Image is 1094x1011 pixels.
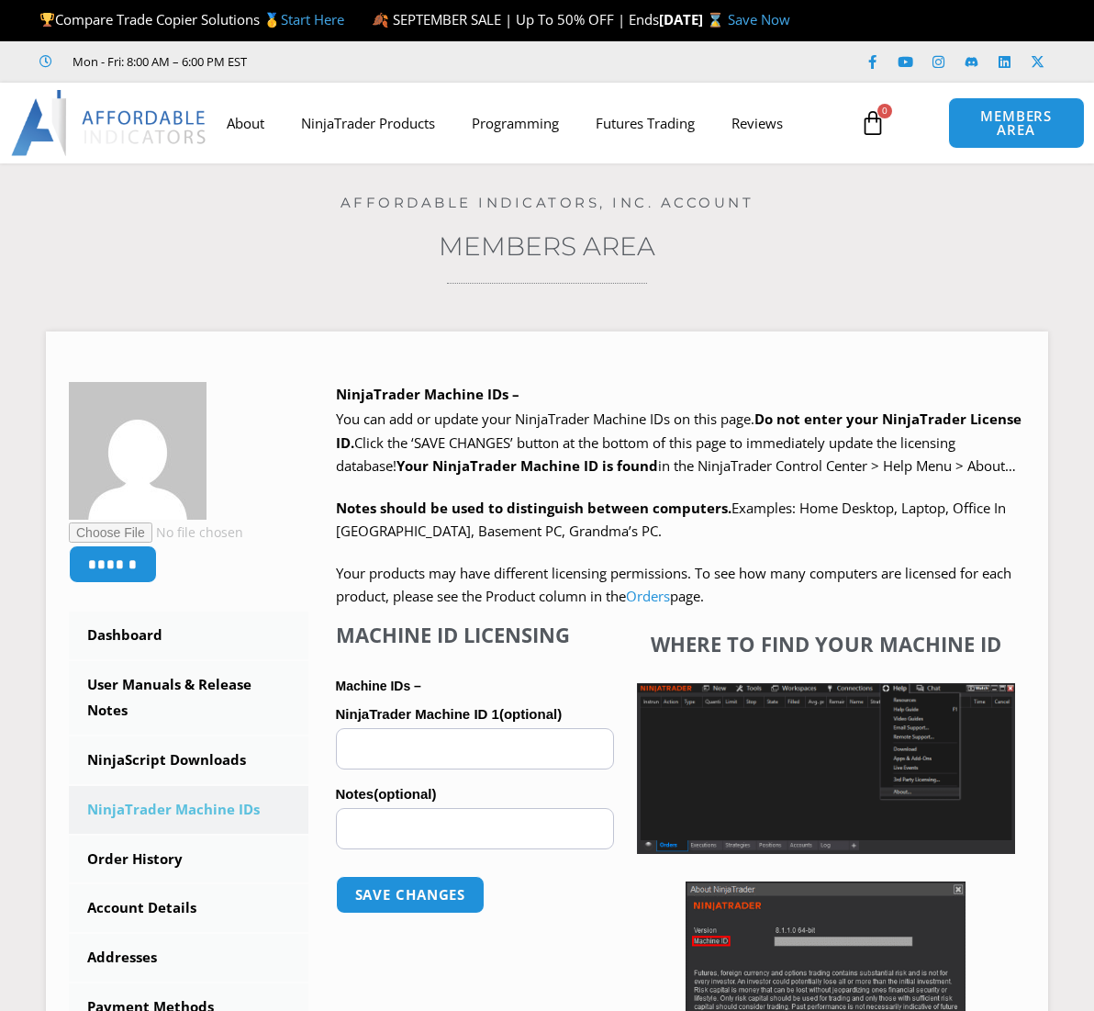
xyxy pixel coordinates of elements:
iframe: Customer reviews powered by Trustpilot [273,52,548,71]
b: NinjaTrader Machine IDs – [336,385,519,403]
img: 🏆 [40,13,54,27]
a: 0 [832,96,913,150]
a: Save Now [728,10,790,28]
button: Save changes [336,876,486,914]
img: LogoAI | Affordable Indicators – NinjaTrader [11,90,208,156]
strong: Machine IDs – [336,679,421,693]
a: NinjaTrader Products [283,102,453,144]
a: Dashboard [69,612,308,659]
span: Examples: Home Desktop, Laptop, Office In [GEOGRAPHIC_DATA], Basement PC, Grandma’s PC. [336,499,1006,541]
span: You can add or update your NinjaTrader Machine IDs on this page. [336,410,754,428]
a: Programming [453,102,577,144]
img: 3e47944ef07ff174fd40755db7deda8e3ab8296729e95fcbc34fb3ffea652aba [69,382,207,520]
a: NinjaTrader Machine IDs [69,786,308,834]
span: (optional) [499,706,562,722]
span: Compare Trade Copier Solutions 🥇 [39,10,344,28]
a: Orders [626,587,670,605]
a: Addresses [69,934,308,982]
h4: Where to find your Machine ID [637,632,1015,656]
a: Affordable Indicators, Inc. Account [340,194,754,211]
strong: Your NinjaTrader Machine ID is found [396,456,658,475]
span: (optional) [374,786,436,802]
strong: Notes should be used to distinguish between computers. [336,499,731,517]
span: Your products may have different licensing permissions. To see how many computers are licensed fo... [336,564,1011,606]
img: Screenshot 2025-01-17 1155544 | Affordable Indicators – NinjaTrader [637,683,1015,854]
a: Order History [69,836,308,883]
span: 🍂 SEPTEMBER SALE | Up To 50% OFF | Ends [372,10,659,28]
span: MEMBERS AREA [967,109,1066,137]
strong: [DATE] ⌛ [659,10,728,28]
a: MEMBERS AREA [948,97,1085,149]
a: Members Area [439,230,655,262]
span: 0 [877,104,892,118]
a: Start Here [281,10,344,28]
a: Account Details [69,884,308,932]
a: About [208,102,283,144]
a: Reviews [713,102,801,144]
h4: Machine ID Licensing [336,623,614,646]
a: User Manuals & Release Notes [69,661,308,735]
a: NinjaScript Downloads [69,736,308,784]
b: Do not enter your NinjaTrader License ID. [336,410,1021,452]
span: Click the ‘SAVE CHANGES’ button at the bottom of this page to immediately update the licensing da... [336,433,1016,476]
label: Notes [336,781,614,808]
span: Mon - Fri: 8:00 AM – 6:00 PM EST [68,51,247,73]
nav: Menu [208,102,854,144]
a: Futures Trading [577,102,713,144]
label: NinjaTrader Machine ID 1 [336,701,614,728]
